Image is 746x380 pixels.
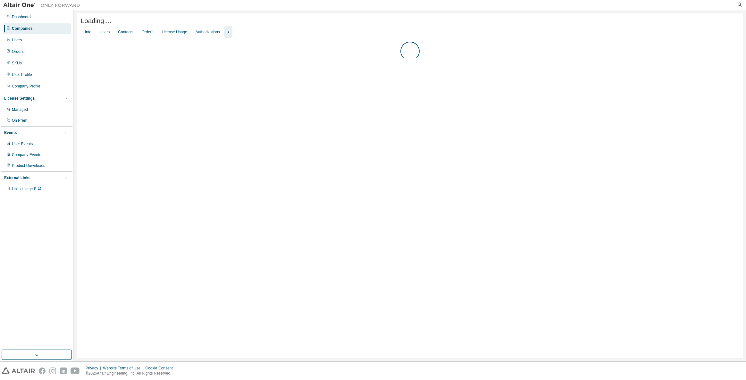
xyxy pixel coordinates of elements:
div: Orders [12,49,24,54]
div: License Settings [4,96,35,101]
div: External Links [4,175,30,180]
span: Loading ... [81,17,111,25]
div: Product Downloads [12,163,45,168]
div: Contacts [118,29,133,35]
div: Info [85,29,91,35]
img: altair_logo.svg [2,368,35,374]
div: Cookie Consent [145,366,176,371]
div: User Profile [12,72,32,77]
div: Users [100,29,110,35]
img: facebook.svg [39,368,46,374]
div: Users [12,37,22,43]
div: Website Terms of Use [103,366,145,371]
img: instagram.svg [49,368,56,374]
span: Units Usage BI [12,187,41,191]
div: SKUs [12,61,22,66]
div: Orders [142,29,154,35]
img: youtube.svg [71,368,80,374]
div: Company Profile [12,84,40,89]
div: License Usage [162,29,187,35]
p: © 2025 Altair Engineering, Inc. All Rights Reserved. [86,371,177,376]
div: On Prem [12,118,27,123]
div: Events [4,130,17,135]
div: Authorizations [196,29,220,35]
div: Dashboard [12,14,31,20]
div: User Events [12,141,33,146]
div: Privacy [86,366,103,371]
div: Companies [12,26,33,31]
div: Company Events [12,152,41,157]
div: Managed [12,107,28,112]
img: Altair One [3,2,83,8]
img: linkedin.svg [60,368,67,374]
